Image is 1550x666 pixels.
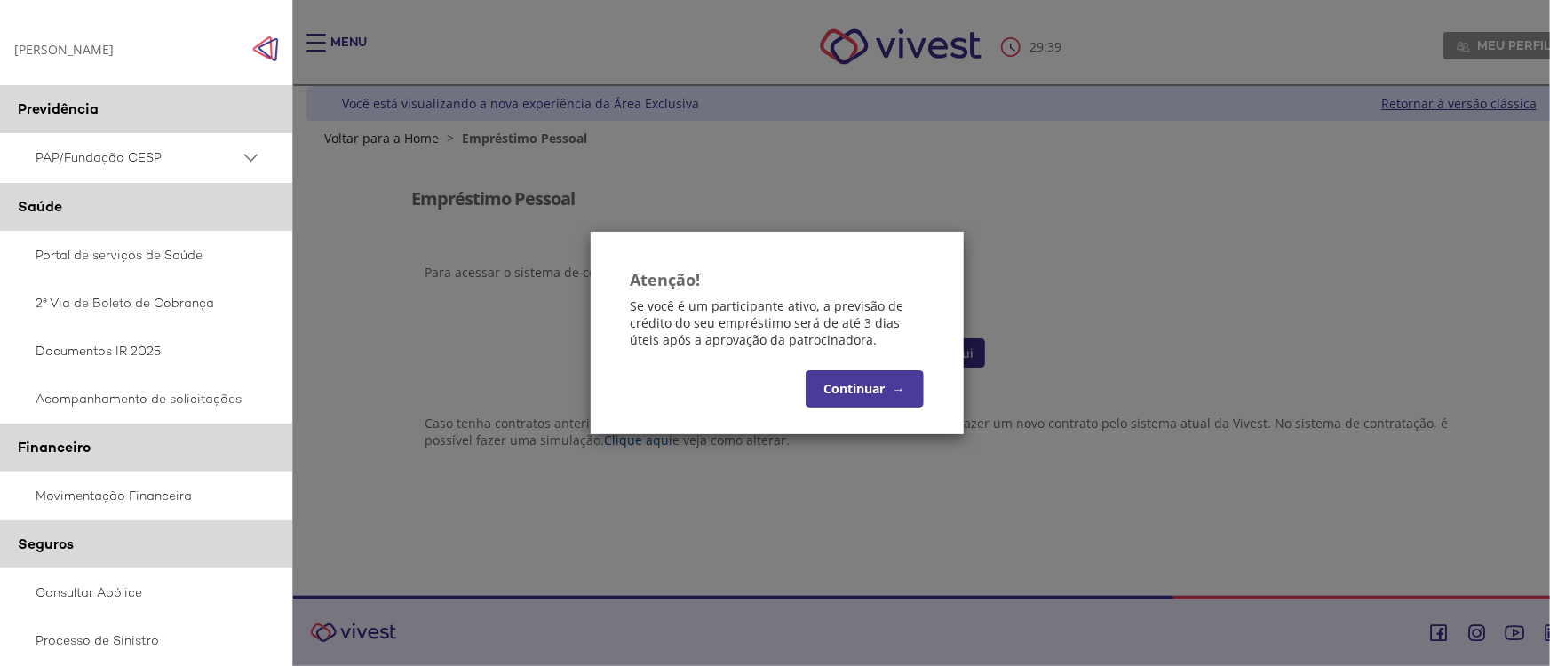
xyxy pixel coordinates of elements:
span: Saúde [18,197,62,216]
span: Financeiro [18,438,91,456]
span: Previdência [18,99,99,118]
section: <span lang="pt-BR" dir="ltr">Visualizador do Conteúdo da Web</span> 1 [412,385,1467,488]
div: [PERSON_NAME] [14,41,114,58]
strong: Atenção! [631,269,701,290]
p: Se você é um participante ativo, a previsão de crédito do seu empréstimo será de até 3 dias úteis... [631,297,924,348]
span: PAP/Fundação CESP [36,147,240,169]
span: Click to close side navigation. [252,36,279,62]
span: → [893,380,905,397]
span: Seguros [18,535,74,553]
button: Continuar→ [806,370,924,408]
img: Fechar menu [252,36,279,62]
